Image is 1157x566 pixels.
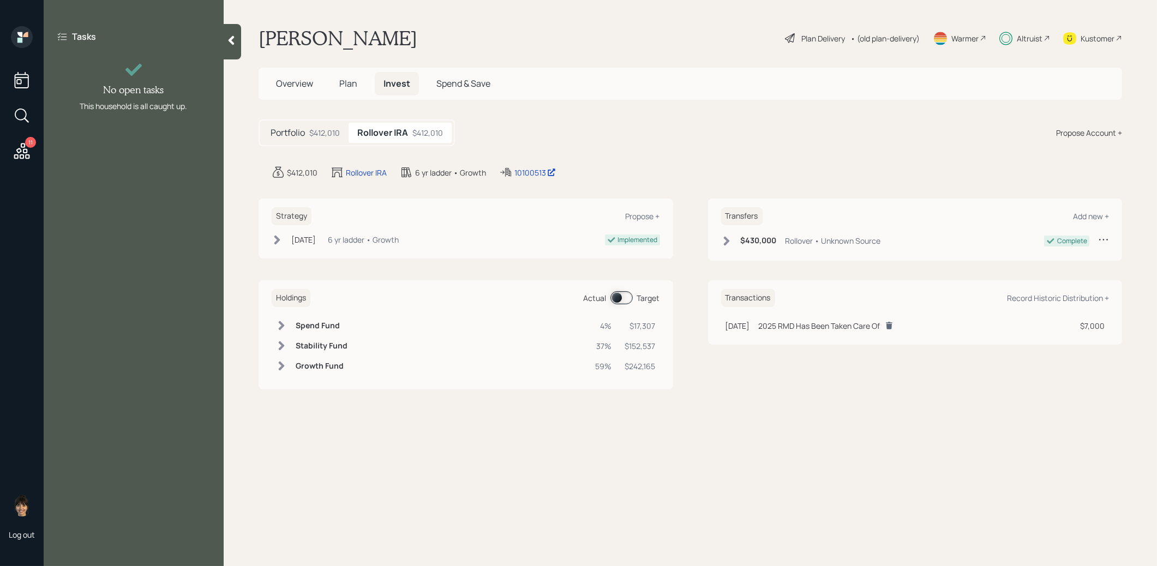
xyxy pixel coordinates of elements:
div: 37% [596,340,612,352]
h6: Transfers [721,207,763,225]
h5: Portfolio [271,128,305,138]
div: Plan Delivery [801,33,845,44]
label: Tasks [72,31,96,43]
div: 11 [25,137,36,148]
div: $412,010 [309,127,340,139]
h6: $430,000 [741,236,777,245]
div: Propose + [626,211,660,221]
img: treva-nostdahl-headshot.png [11,495,33,516]
div: [DATE] [291,234,316,245]
div: Complete [1057,236,1087,246]
div: Actual [584,292,607,304]
div: $242,165 [625,360,656,372]
div: Propose Account + [1056,127,1122,139]
div: This household is all caught up. [80,100,188,112]
h5: Rollover IRA [357,128,408,138]
div: Target [637,292,660,304]
div: Add new + [1073,211,1109,221]
span: Spend & Save [436,77,490,89]
div: $152,537 [625,340,656,352]
div: $17,307 [625,320,656,332]
div: Warmer [951,33,979,44]
div: [DATE] [726,320,750,332]
h6: Spend Fund [296,321,347,330]
h1: [PERSON_NAME] [259,26,417,50]
h4: No open tasks [104,84,164,96]
h6: Stability Fund [296,341,347,351]
div: Implemented [618,235,658,245]
div: 6 yr ladder • Growth [415,167,486,178]
div: $7,000 [1080,320,1105,332]
div: 2025 RMD Has Been Taken Care Of [759,320,880,332]
h6: Growth Fund [296,362,347,371]
div: Kustomer [1081,33,1114,44]
h6: Holdings [272,289,310,307]
div: 59% [596,360,612,372]
div: Record Historic Distribution + [1007,293,1109,303]
div: 10100513 [514,167,556,178]
div: $412,010 [287,167,317,178]
div: 6 yr ladder • Growth [328,234,399,245]
div: 4% [596,320,612,332]
div: Rollover IRA [346,167,387,178]
span: Plan [339,77,357,89]
div: Altruist [1017,33,1042,44]
div: $412,010 [412,127,443,139]
div: Log out [9,529,35,540]
div: • (old plan-delivery) [850,33,920,44]
h6: Strategy [272,207,311,225]
h6: Transactions [721,289,775,307]
span: Overview [276,77,313,89]
span: Invest [383,77,410,89]
div: Rollover • Unknown Source [786,235,881,246]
